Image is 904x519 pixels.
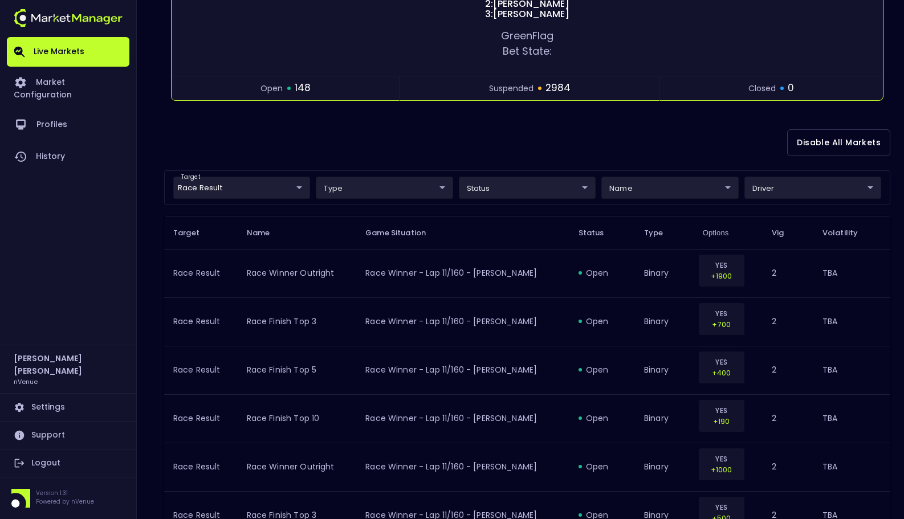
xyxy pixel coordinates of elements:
[579,316,626,327] div: open
[763,394,813,443] td: 2
[763,297,813,346] td: 2
[489,83,534,95] span: suspended
[706,416,737,427] p: +190
[238,249,357,297] td: Race Winner Outright
[706,502,737,513] p: YES
[788,81,794,96] span: 0
[482,9,573,19] span: 3: [PERSON_NAME]
[706,271,737,281] p: +1900
[763,346,813,394] td: 2
[181,173,200,181] label: target
[813,249,890,297] td: TBA
[14,377,38,386] h3: nVenue
[14,9,123,27] img: logo
[238,394,357,443] td: Race Finish Top 10
[813,297,890,346] td: TBA
[503,44,552,58] span: Bet State:
[635,297,694,346] td: binary
[7,109,129,141] a: Profiles
[635,346,694,394] td: binary
[316,177,453,199] div: target
[356,297,569,346] td: Race Winner - Lap 11/160 - [PERSON_NAME]
[545,81,571,96] span: 2984
[7,422,129,449] a: Support
[706,464,737,475] p: +1000
[813,394,890,443] td: TBA
[7,394,129,421] a: Settings
[164,443,238,491] td: Race Result
[164,346,238,394] td: Race Result
[164,394,238,443] td: Race Result
[356,249,569,297] td: Race Winner - Lap 11/160 - [PERSON_NAME]
[7,489,129,508] div: Version 1.31Powered by nVenue
[173,177,310,199] div: target
[813,346,890,394] td: TBA
[356,394,569,443] td: Race Winner - Lap 11/160 - [PERSON_NAME]
[822,228,873,238] span: Volatility
[635,394,694,443] td: binary
[7,67,129,109] a: Market Configuration
[501,28,553,43] span: green Flag
[644,228,678,238] span: Type
[238,443,357,491] td: Race Winner Outright
[763,249,813,297] td: 2
[601,177,738,199] div: target
[356,443,569,491] td: Race Winner - Lap 11/160 - [PERSON_NAME]
[635,443,694,491] td: binary
[238,346,357,394] td: Race Finish Top 5
[787,129,890,156] button: Disable All Markets
[763,443,813,491] td: 2
[744,177,881,199] div: target
[7,141,129,173] a: History
[247,228,285,238] span: Name
[36,489,94,497] p: Version 1.31
[748,83,776,95] span: closed
[813,443,890,491] td: TBA
[706,319,737,330] p: +700
[356,346,569,394] td: Race Winner - Lap 11/160 - [PERSON_NAME]
[706,260,737,271] p: YES
[164,297,238,346] td: Race Result
[772,228,799,238] span: Vig
[7,449,129,477] a: Logout
[36,497,94,506] p: Powered by nVenue
[238,297,357,346] td: Race Finish Top 3
[706,453,737,464] p: YES
[579,412,626,424] div: open
[7,37,129,67] a: Live Markets
[14,352,123,377] h2: [PERSON_NAME] [PERSON_NAME]
[579,364,626,375] div: open
[706,357,737,367] p: YES
[164,249,238,297] td: Race Result
[260,83,283,95] span: open
[706,308,737,319] p: YES
[706,405,737,416] p: YES
[706,367,737,378] p: +400
[579,228,619,238] span: Status
[295,81,311,96] span: 148
[579,461,626,472] div: open
[635,249,694,297] td: binary
[173,228,214,238] span: Target
[694,216,763,249] th: Options
[365,228,441,238] span: Game Situation
[579,267,626,279] div: open
[459,177,596,199] div: target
